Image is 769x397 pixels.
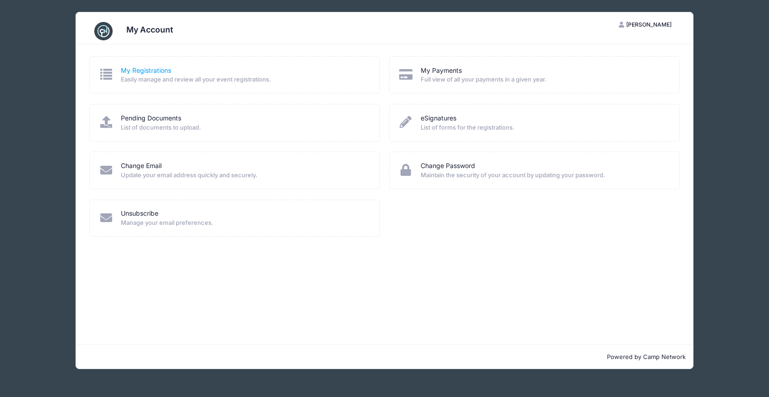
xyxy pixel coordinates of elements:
a: Unsubscribe [121,209,158,218]
h3: My Account [126,25,173,34]
button: [PERSON_NAME] [611,17,680,33]
a: Change Email [121,161,162,171]
p: Powered by Camp Network [83,353,686,362]
span: Update your email address quickly and securely. [121,171,368,180]
span: Manage your email preferences. [121,218,368,228]
a: Pending Documents [121,114,181,123]
span: [PERSON_NAME] [626,21,672,28]
a: Change Password [421,161,475,171]
span: List of forms for the registrations. [421,123,667,132]
span: Easily manage and review all your event registrations. [121,75,368,84]
a: eSignatures [421,114,456,123]
span: Maintain the security of your account by updating your password. [421,171,667,180]
span: Full view of all your payments in a given year. [421,75,667,84]
a: My Registrations [121,66,171,76]
img: CampNetwork [94,22,113,40]
a: My Payments [421,66,462,76]
span: List of documents to upload. [121,123,368,132]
